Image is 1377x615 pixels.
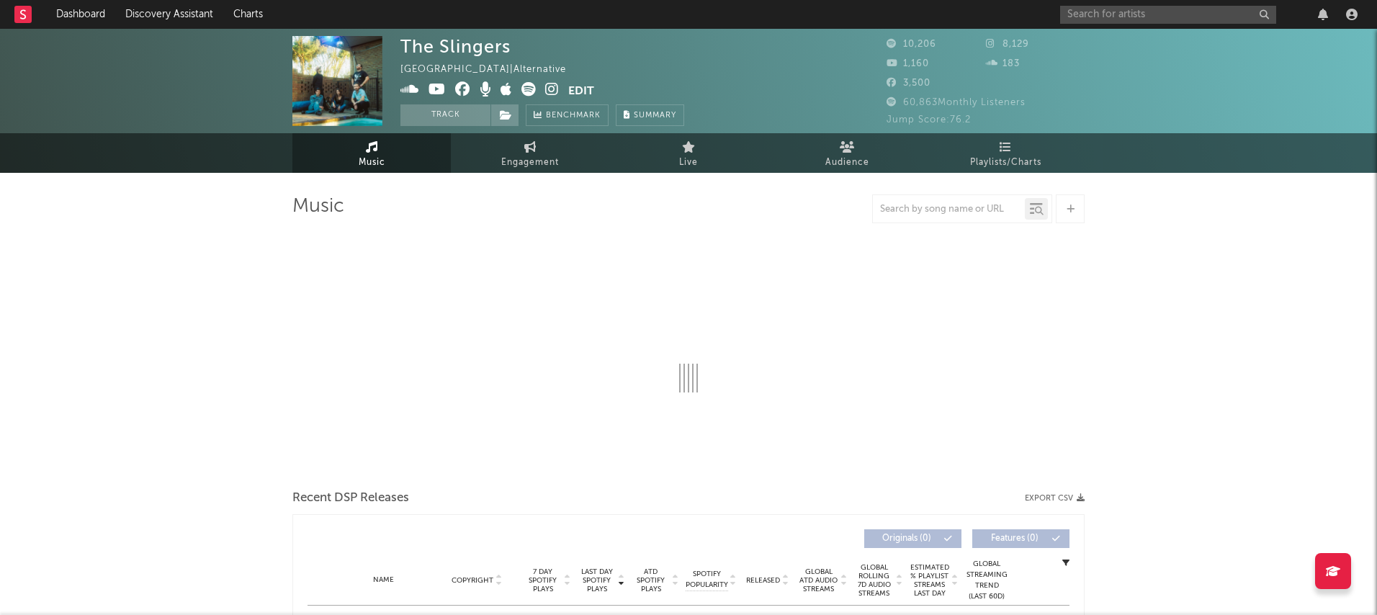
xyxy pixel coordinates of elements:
span: Global Rolling 7D Audio Streams [854,563,894,598]
a: Music [292,133,451,173]
span: Benchmark [546,107,601,125]
span: Spotify Popularity [686,569,728,591]
span: Summary [634,112,676,120]
a: Engagement [451,133,609,173]
span: Last Day Spotify Plays [578,567,616,593]
span: 8,129 [986,40,1029,49]
button: Features(0) [972,529,1069,548]
span: Playlists/Charts [970,154,1041,171]
div: The Slingers [400,36,511,57]
button: Originals(0) [864,529,961,548]
input: Search for artists [1060,6,1276,24]
button: Export CSV [1025,494,1085,503]
a: Audience [768,133,926,173]
span: Music [359,154,385,171]
span: 183 [986,59,1020,68]
span: 1,160 [887,59,929,68]
a: Live [609,133,768,173]
span: Engagement [501,154,559,171]
span: Released [746,576,780,585]
span: Jump Score: 76.2 [887,115,971,125]
span: 7 Day Spotify Plays [524,567,562,593]
span: Audience [825,154,869,171]
div: [GEOGRAPHIC_DATA] | Alternative [400,61,583,78]
button: Summary [616,104,684,126]
span: Estimated % Playlist Streams Last Day [910,563,949,598]
span: Live [679,154,698,171]
input: Search by song name or URL [873,204,1025,215]
button: Edit [568,82,594,100]
span: Originals ( 0 ) [874,534,940,543]
span: Features ( 0 ) [982,534,1048,543]
span: Recent DSP Releases [292,490,409,507]
span: 10,206 [887,40,936,49]
a: Benchmark [526,104,609,126]
span: 60,863 Monthly Listeners [887,98,1026,107]
span: Copyright [452,576,493,585]
button: Track [400,104,490,126]
a: Playlists/Charts [926,133,1085,173]
span: Global ATD Audio Streams [799,567,838,593]
span: 3,500 [887,78,930,88]
div: Name [336,575,431,585]
div: Global Streaming Trend (Last 60D) [965,559,1008,602]
span: ATD Spotify Plays [632,567,670,593]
